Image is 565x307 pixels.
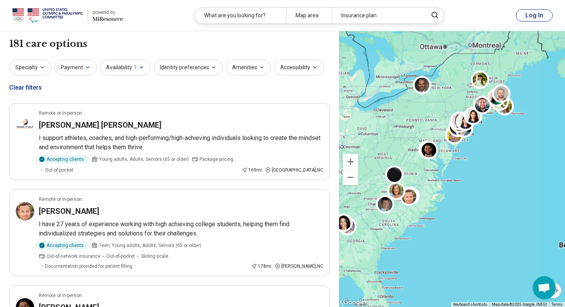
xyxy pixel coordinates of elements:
[274,60,324,75] button: Accessibility
[100,60,151,75] button: Availability1
[45,263,132,270] span: Documentation provided for patient filling
[39,206,99,217] h3: [PERSON_NAME]
[39,133,323,152] p: I support athletes, coaches, and high-performing/high-achieving individuals looking to create the...
[106,253,135,260] span: Out-of-pocket
[343,154,358,169] button: Zoom in
[134,63,137,72] span: 1
[36,241,88,250] div: Accepting clients
[251,263,271,270] div: 178 mi
[141,253,168,260] span: Sliding scale
[492,302,547,307] span: Map data ©2025 Google, INEGI
[265,167,323,174] div: [GEOGRAPHIC_DATA] , NC
[39,196,82,203] p: Remote or In-person
[516,9,553,22] button: Log In
[39,120,161,130] h3: [PERSON_NAME] [PERSON_NAME]
[39,110,82,117] p: Remote or In-person
[533,276,556,299] div: Open chat
[99,156,189,163] span: Young adults, Adults, Seniors (65 or older)
[39,220,323,238] p: I have 27 years of experience working with high achieving college students, helping them find ind...
[286,8,332,23] div: Map area
[55,60,97,75] button: Payment
[99,242,201,249] span: Teen, Young adults, Adults, Seniors (65 or older)
[39,292,82,299] p: Remote or In-person
[12,6,123,25] a: USOPCpowered by
[274,263,323,270] div: [PERSON_NAME] , NC
[45,167,73,174] span: Out-of-pocket
[9,37,87,50] h1: 181 care options
[47,253,100,260] span: Out-of-network insurance
[343,170,358,185] button: Zoom out
[241,167,262,174] div: 169 mi
[36,155,88,164] div: Accepting clients
[93,9,123,16] div: powered by
[332,8,423,23] div: Insurance plan
[9,60,52,75] button: Specialty
[195,8,286,23] div: What are you looking for?
[199,156,233,163] span: Package pricing
[9,78,42,97] div: Clear filters
[552,302,563,307] a: Terms (opens in new tab)
[12,6,83,25] img: USOPC
[154,60,223,75] button: Identity preferences
[226,60,271,75] button: Amenities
